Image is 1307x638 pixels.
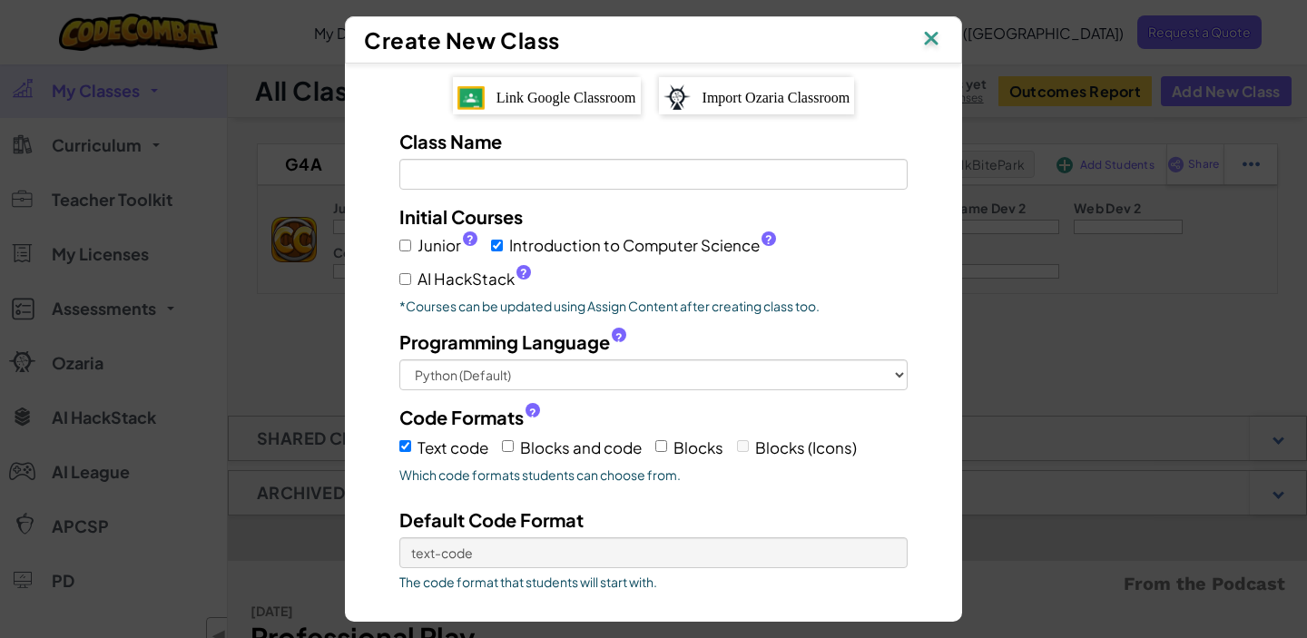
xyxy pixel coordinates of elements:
span: Link Google Classroom [496,90,636,105]
span: ? [467,232,474,247]
span: The code format that students will start with. [399,573,908,591]
span: Blocks [673,437,723,457]
span: Text code [418,437,488,457]
label: Initial Courses [399,203,523,230]
span: AI HackStack [418,266,531,292]
p: *Courses can be updated using Assign Content after creating class too. [399,297,908,315]
span: Class Name [399,130,502,152]
span: Junior [418,232,477,259]
input: Text code [399,440,411,452]
span: ? [615,330,623,345]
input: Blocks (Icons) [737,440,749,452]
img: IconClose.svg [919,26,943,54]
input: Blocks and code [502,440,514,452]
input: AI HackStack? [399,273,411,285]
span: Create New Class [364,26,560,54]
span: Import Ozaria Classroom [703,90,850,105]
span: Programming Language [399,329,610,355]
span: Which code formats students can choose from. [399,466,908,484]
img: IconGoogleClassroom.svg [457,86,485,110]
input: Blocks [655,440,667,452]
span: ? [765,232,772,247]
span: Default Code Format [399,508,584,531]
input: Introduction to Computer Science? [491,240,503,251]
span: Introduction to Computer Science [509,232,776,259]
img: ozaria-logo.png [663,84,691,110]
span: Code Formats [399,404,524,430]
span: ? [529,406,536,420]
span: ? [520,266,527,280]
input: Junior? [399,240,411,251]
span: Blocks and code [520,437,642,457]
span: Blocks (Icons) [755,437,857,457]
